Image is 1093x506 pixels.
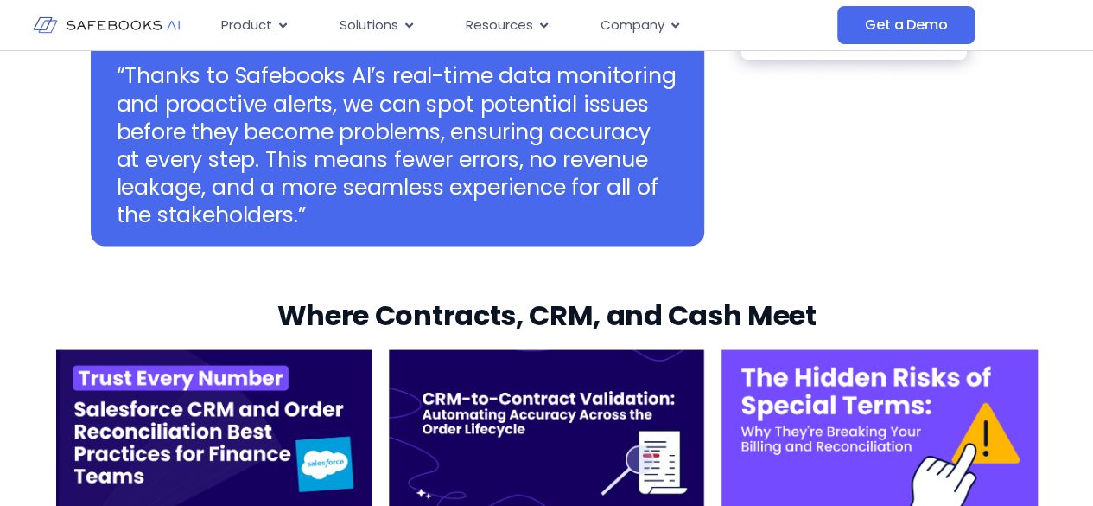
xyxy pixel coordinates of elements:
[865,16,947,34] span: Get a Demo
[207,9,837,42] div: Menu Toggle
[221,16,272,35] span: Product
[207,9,837,42] nav: Menu
[117,62,679,228] p: “Thanks to Safebooks AI’s real-time data monitoring and proactive alerts, we can spot potential i...
[340,16,398,35] span: Solutions
[56,298,1038,332] h3: Where Contracts, CRM, and Cash Meet
[837,6,975,44] a: Get a Demo
[466,16,533,35] span: Resources
[601,16,664,35] span: Company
